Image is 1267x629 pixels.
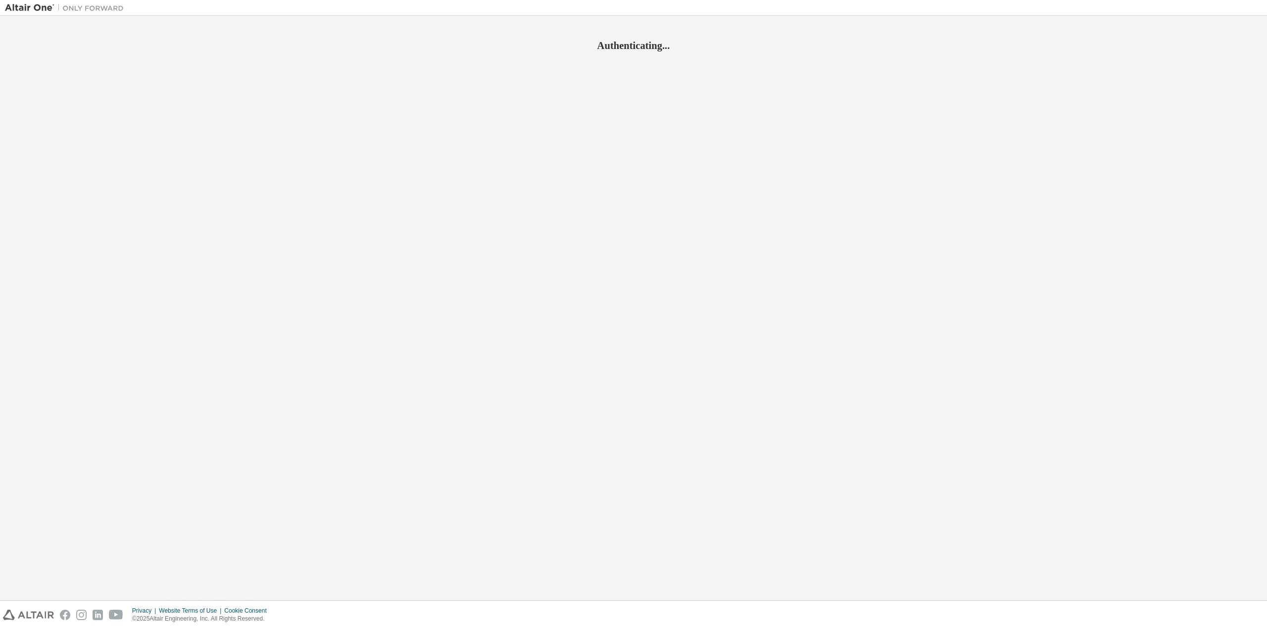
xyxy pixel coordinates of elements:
[5,39,1262,52] h2: Authenticating...
[3,610,54,620] img: altair_logo.svg
[132,615,273,623] p: © 2025 Altair Engineering, Inc. All Rights Reserved.
[159,607,224,615] div: Website Terms of Use
[60,610,70,620] img: facebook.svg
[224,607,272,615] div: Cookie Consent
[132,607,159,615] div: Privacy
[76,610,87,620] img: instagram.svg
[93,610,103,620] img: linkedin.svg
[109,610,123,620] img: youtube.svg
[5,3,129,13] img: Altair One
